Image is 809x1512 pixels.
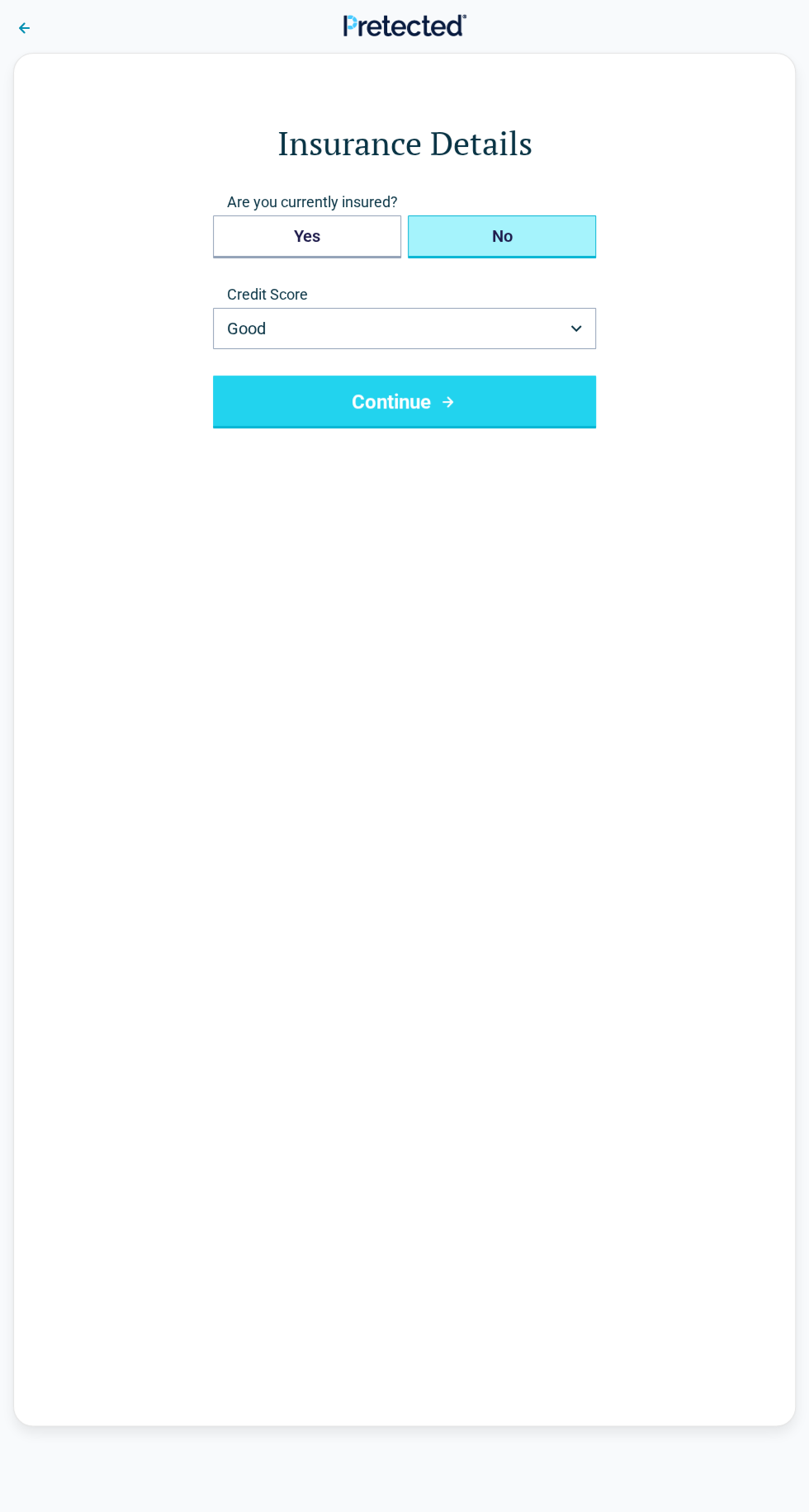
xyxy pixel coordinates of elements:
button: Continue [213,376,596,428]
button: Yes [213,215,401,258]
button: No [408,215,596,258]
h1: Insurance Details [80,120,729,166]
span: Are you currently insured? [213,192,596,212]
label: Credit Score [213,285,596,305]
